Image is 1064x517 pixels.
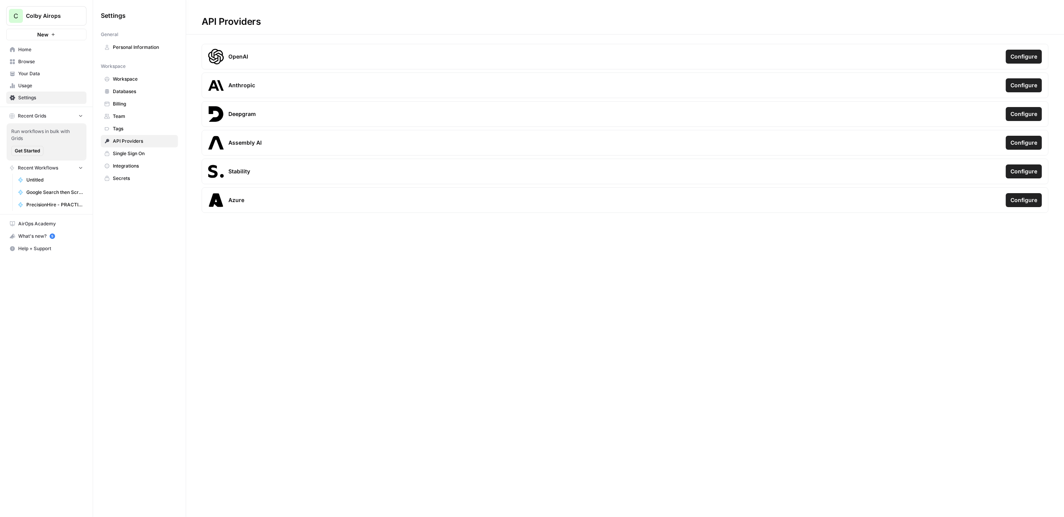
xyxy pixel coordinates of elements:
[113,175,174,182] span: Secrets
[15,147,40,154] span: Get Started
[14,11,18,21] span: C
[18,112,46,119] span: Recent Grids
[6,67,86,80] a: Your Data
[1010,53,1037,61] span: Configure
[18,245,83,252] span: Help + Support
[228,53,248,61] span: OpenAI
[1006,50,1042,64] button: Configure
[7,230,86,242] div: What's new?
[26,12,73,20] span: Colby Airops
[228,168,250,175] span: Stability
[6,218,86,230] a: AirOps Academy
[37,31,48,38] span: New
[11,128,82,142] span: Run workflows in bulk with Grids
[6,230,86,242] button: What's new? 5
[6,110,86,122] button: Recent Grids
[51,234,53,238] text: 5
[18,82,83,89] span: Usage
[101,147,178,160] a: Single Sign On
[1006,164,1042,178] button: Configure
[26,176,83,183] span: Untitled
[228,110,256,118] span: Deepgram
[101,11,126,20] span: Settings
[6,6,86,26] button: Workspace: Colby Airops
[6,29,86,40] button: New
[18,70,83,77] span: Your Data
[26,201,83,208] span: PrecisionHire - PRACTICAL EVALUATION
[26,189,83,196] span: Google Search then Scrape
[113,44,174,51] span: Personal Information
[14,186,86,199] a: Google Search then Scrape
[101,98,178,110] a: Billing
[101,41,178,54] a: Personal Information
[101,160,178,172] a: Integrations
[113,125,174,132] span: Tags
[113,88,174,95] span: Databases
[1006,107,1042,121] button: Configure
[1010,139,1037,147] span: Configure
[50,233,55,239] a: 5
[14,199,86,211] a: PrecisionHire - PRACTICAL EVALUATION
[18,164,58,171] span: Recent Workflows
[18,58,83,65] span: Browse
[1006,136,1042,150] button: Configure
[1006,193,1042,207] button: Configure
[1010,168,1037,175] span: Configure
[18,46,83,53] span: Home
[101,135,178,147] a: API Providers
[1006,78,1042,92] button: Configure
[6,92,86,104] a: Settings
[101,172,178,185] a: Secrets
[186,16,276,28] div: API Providers
[113,138,174,145] span: API Providers
[1010,81,1037,89] span: Configure
[113,113,174,120] span: Team
[1010,196,1037,204] span: Configure
[113,150,174,157] span: Single Sign On
[6,80,86,92] a: Usage
[113,163,174,169] span: Integrations
[101,31,118,38] span: General
[101,85,178,98] a: Databases
[11,146,43,156] button: Get Started
[228,196,244,204] span: Azure
[18,220,83,227] span: AirOps Academy
[6,43,86,56] a: Home
[228,81,255,89] span: Anthropic
[113,100,174,107] span: Billing
[113,76,174,83] span: Workspace
[101,63,126,70] span: Workspace
[6,162,86,174] button: Recent Workflows
[14,174,86,186] a: Untitled
[101,123,178,135] a: Tags
[1010,110,1037,118] span: Configure
[228,139,262,147] span: Assembly AI
[101,73,178,85] a: Workspace
[18,94,83,101] span: Settings
[6,242,86,255] button: Help + Support
[6,55,86,68] a: Browse
[101,110,178,123] a: Team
